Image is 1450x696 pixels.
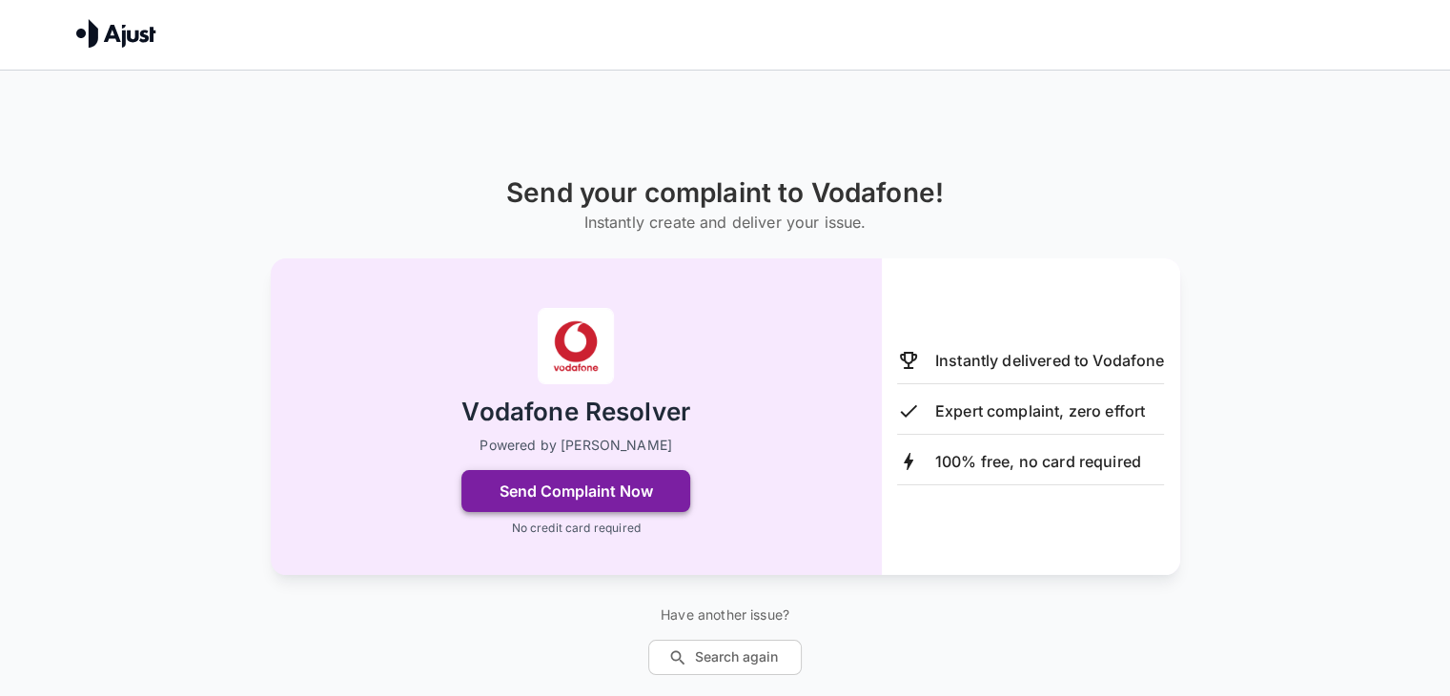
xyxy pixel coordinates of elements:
p: Powered by [PERSON_NAME] [480,436,672,455]
h6: Instantly create and deliver your issue. [506,209,944,235]
p: No credit card required [511,520,640,537]
button: Search again [648,640,802,675]
h1: Send your complaint to Vodafone! [506,177,944,209]
p: 100% free, no card required [935,450,1141,473]
button: Send Complaint Now [461,470,690,512]
h2: Vodafone Resolver [461,396,690,429]
p: Have another issue? [648,605,802,624]
img: Ajust [76,19,156,48]
p: Expert complaint, zero effort [935,399,1145,422]
p: Instantly delivered to Vodafone [935,349,1165,372]
img: Vodafone [538,308,614,384]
